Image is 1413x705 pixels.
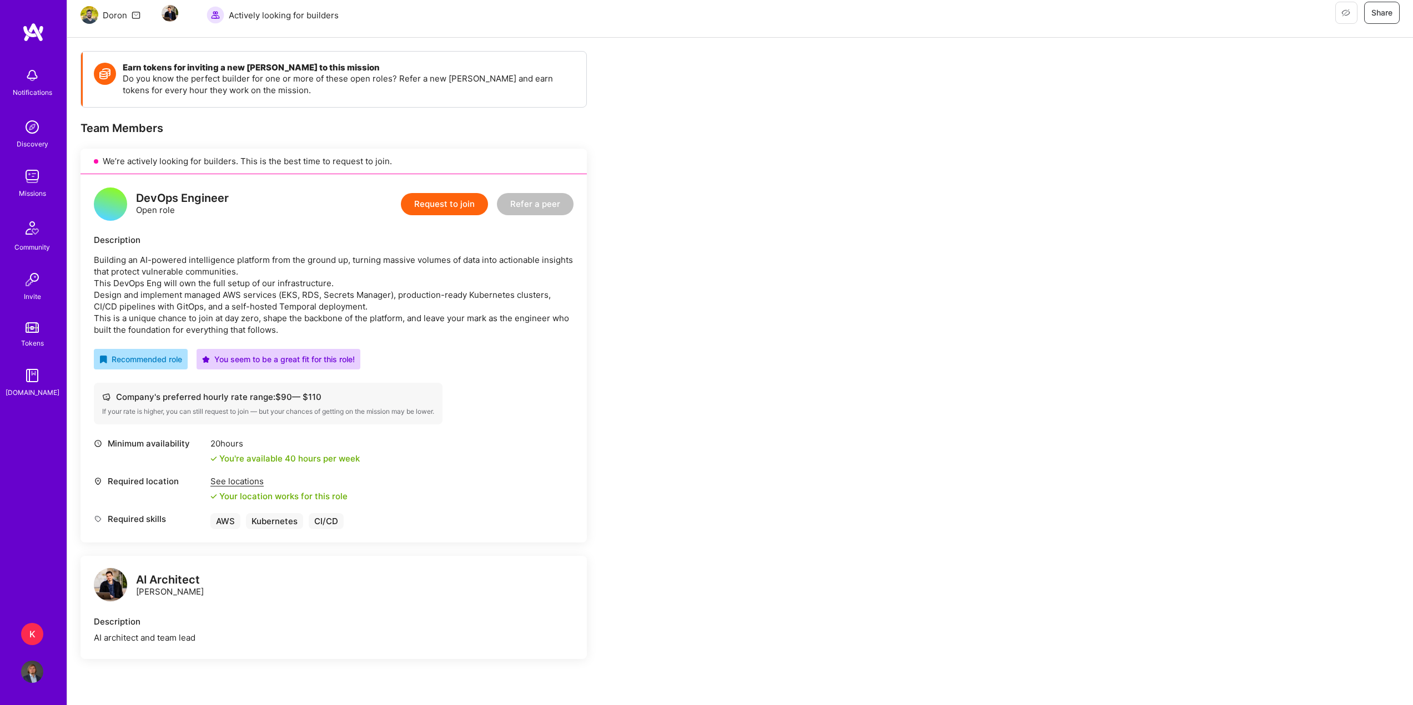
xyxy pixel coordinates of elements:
[210,490,348,502] div: Your location works for this role
[94,568,127,601] img: logo
[163,4,177,23] a: Team Member Avatar
[202,353,355,365] div: You seem to be a great fit for this role!
[136,192,229,216] div: Open role
[19,187,46,199] div: Missions
[99,356,107,363] i: icon RecommendedBadge
[162,5,178,22] img: Team Member Avatar
[210,493,217,500] i: icon Check
[102,407,434,416] div: If your rate is higher, you can still request to join — but your chances of getting on the missio...
[99,353,182,365] div: Recommended role
[1341,8,1350,17] i: icon EyeClosed
[401,193,488,215] button: Request to join
[18,623,46,645] a: K
[94,438,205,449] div: Minimum availability
[136,574,204,586] div: AI Architect
[94,616,574,627] div: Description
[17,138,48,150] div: Discovery
[207,6,224,24] img: Actively looking for builders
[21,116,43,138] img: discovery
[94,477,102,485] i: icon Location
[94,475,205,487] div: Required location
[21,268,43,291] img: Invite
[21,364,43,387] img: guide book
[26,322,39,333] img: tokens
[210,513,240,529] div: AWS
[21,623,43,645] div: K
[94,568,127,604] a: logo
[136,192,229,204] div: DevOps Engineer
[94,254,574,336] p: Building an AI-powered intelligence platform from the ground up, turning massive volumes of data ...
[309,513,344,529] div: CI/CD
[202,356,210,363] i: icon PurpleStar
[103,9,127,21] div: Doron
[21,661,43,683] img: User Avatar
[94,439,102,448] i: icon Clock
[210,453,360,464] div: You're available 40 hours per week
[94,515,102,523] i: icon Tag
[123,63,575,73] h4: Earn tokens for inviting a new [PERSON_NAME] to this mission
[102,393,110,401] i: icon Cash
[18,661,46,683] a: User Avatar
[21,165,43,187] img: teamwork
[136,574,204,597] div: [PERSON_NAME]
[81,121,587,135] div: Team Members
[6,387,59,398] div: [DOMAIN_NAME]
[19,215,46,241] img: Community
[132,11,140,19] i: icon Mail
[497,193,574,215] button: Refer a peer
[81,6,98,24] img: Team Architect
[1364,2,1400,24] button: Share
[24,291,41,302] div: Invite
[229,9,339,21] span: Actively looking for builders
[94,63,116,85] img: Token icon
[210,455,217,462] i: icon Check
[21,64,43,87] img: bell
[1371,7,1392,18] span: Share
[21,337,44,349] div: Tokens
[94,632,574,643] div: AI architect and team lead
[94,234,574,246] div: Description
[22,22,44,42] img: logo
[210,438,360,449] div: 20 hours
[102,391,434,403] div: Company's preferred hourly rate range: $ 90 — $ 110
[210,475,348,487] div: See locations
[123,73,575,96] p: Do you know the perfect builder for one or more of these open roles? Refer a new [PERSON_NAME] an...
[81,149,587,174] div: We’re actively looking for builders. This is the best time to request to join.
[14,241,50,253] div: Community
[94,513,205,525] div: Required skills
[246,513,303,529] div: Kubernetes
[13,87,52,98] div: Notifications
